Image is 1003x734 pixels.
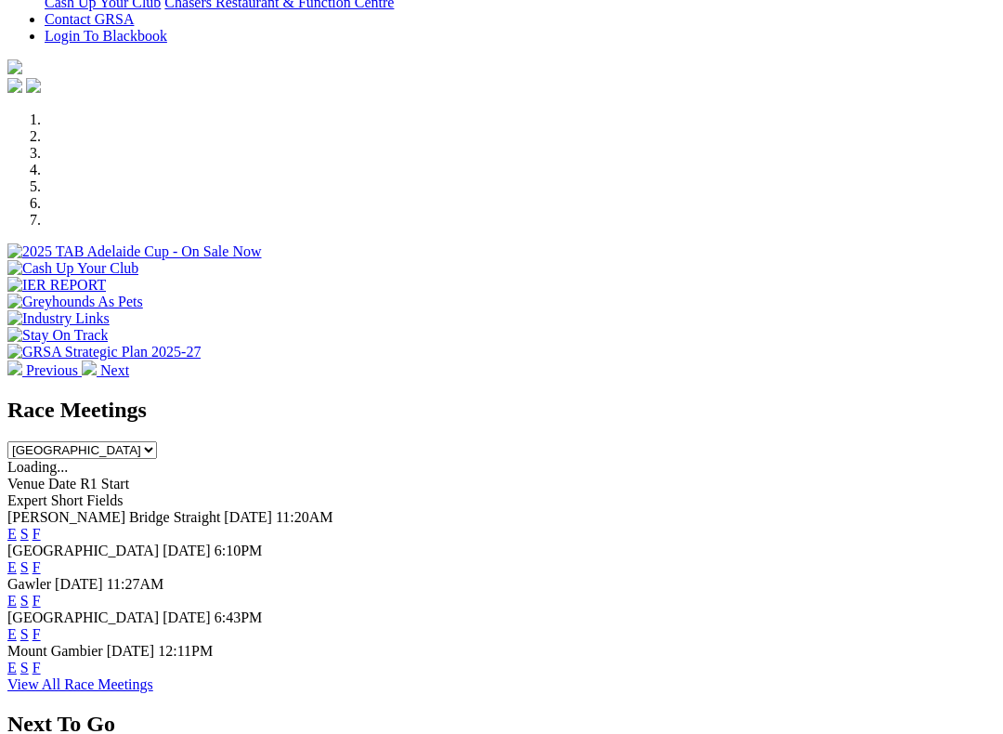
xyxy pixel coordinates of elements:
[7,526,17,542] a: E
[33,626,41,642] a: F
[26,78,41,93] img: twitter.svg
[45,28,167,44] a: Login To Blackbook
[7,362,82,378] a: Previous
[26,362,78,378] span: Previous
[7,509,220,525] span: [PERSON_NAME] Bridge Straight
[107,576,164,592] span: 11:27AM
[7,344,201,360] img: GRSA Strategic Plan 2025-27
[80,476,129,492] span: R1 Start
[7,310,110,327] img: Industry Links
[7,492,47,508] span: Expert
[51,492,84,508] span: Short
[158,643,213,659] span: 12:11PM
[7,559,17,575] a: E
[45,11,134,27] a: Contact GRSA
[276,509,333,525] span: 11:20AM
[7,277,106,294] img: IER REPORT
[7,543,159,558] span: [GEOGRAPHIC_DATA]
[7,360,22,375] img: chevron-left-pager-white.svg
[82,360,97,375] img: chevron-right-pager-white.svg
[215,609,263,625] span: 6:43PM
[7,260,138,277] img: Cash Up Your Club
[7,59,22,74] img: logo-grsa-white.png
[7,676,153,692] a: View All Race Meetings
[48,476,76,492] span: Date
[7,459,68,475] span: Loading...
[33,559,41,575] a: F
[7,398,996,423] h2: Race Meetings
[7,294,143,310] img: Greyhounds As Pets
[7,78,22,93] img: facebook.svg
[7,660,17,675] a: E
[7,576,51,592] span: Gawler
[224,509,272,525] span: [DATE]
[7,626,17,642] a: E
[163,609,211,625] span: [DATE]
[55,576,103,592] span: [DATE]
[107,643,155,659] span: [DATE]
[20,526,29,542] a: S
[215,543,263,558] span: 6:10PM
[163,543,211,558] span: [DATE]
[7,593,17,609] a: E
[82,362,129,378] a: Next
[20,559,29,575] a: S
[7,609,159,625] span: [GEOGRAPHIC_DATA]
[7,327,108,344] img: Stay On Track
[7,643,103,659] span: Mount Gambier
[20,593,29,609] a: S
[7,243,262,260] img: 2025 TAB Adelaide Cup - On Sale Now
[7,476,45,492] span: Venue
[100,362,129,378] span: Next
[20,660,29,675] a: S
[86,492,123,508] span: Fields
[20,626,29,642] a: S
[33,660,41,675] a: F
[33,526,41,542] a: F
[33,593,41,609] a: F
